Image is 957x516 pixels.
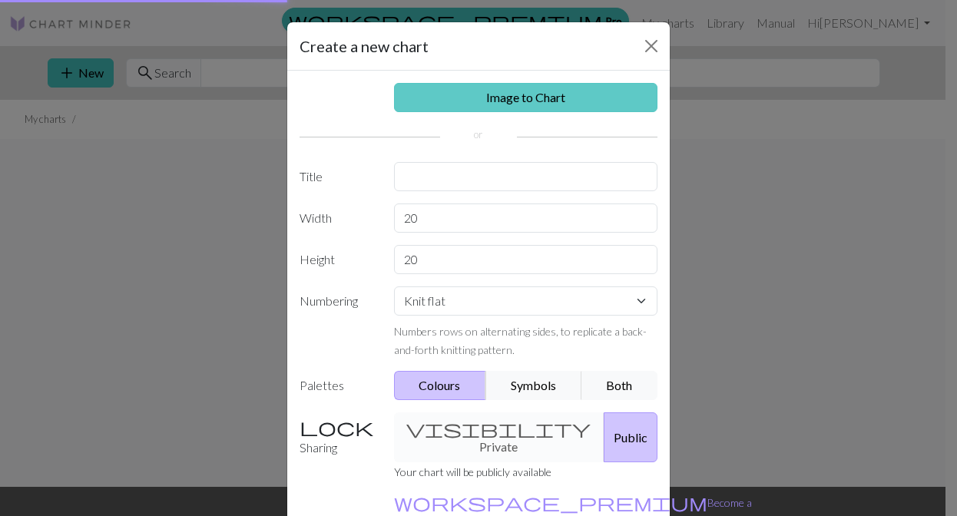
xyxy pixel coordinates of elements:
label: Height [290,245,385,274]
label: Numbering [290,286,385,359]
button: Close [639,34,664,58]
label: Sharing [290,412,385,462]
h5: Create a new chart [300,35,429,58]
span: workspace_premium [394,491,707,513]
button: Symbols [485,371,582,400]
small: Numbers rows on alternating sides, to replicate a back-and-forth knitting pattern. [394,325,647,356]
label: Title [290,162,385,191]
small: Your chart will be publicly available [394,465,551,478]
button: Public [604,412,657,462]
label: Palettes [290,371,385,400]
button: Colours [394,371,487,400]
label: Width [290,203,385,233]
a: Image to Chart [394,83,658,112]
button: Both [581,371,658,400]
